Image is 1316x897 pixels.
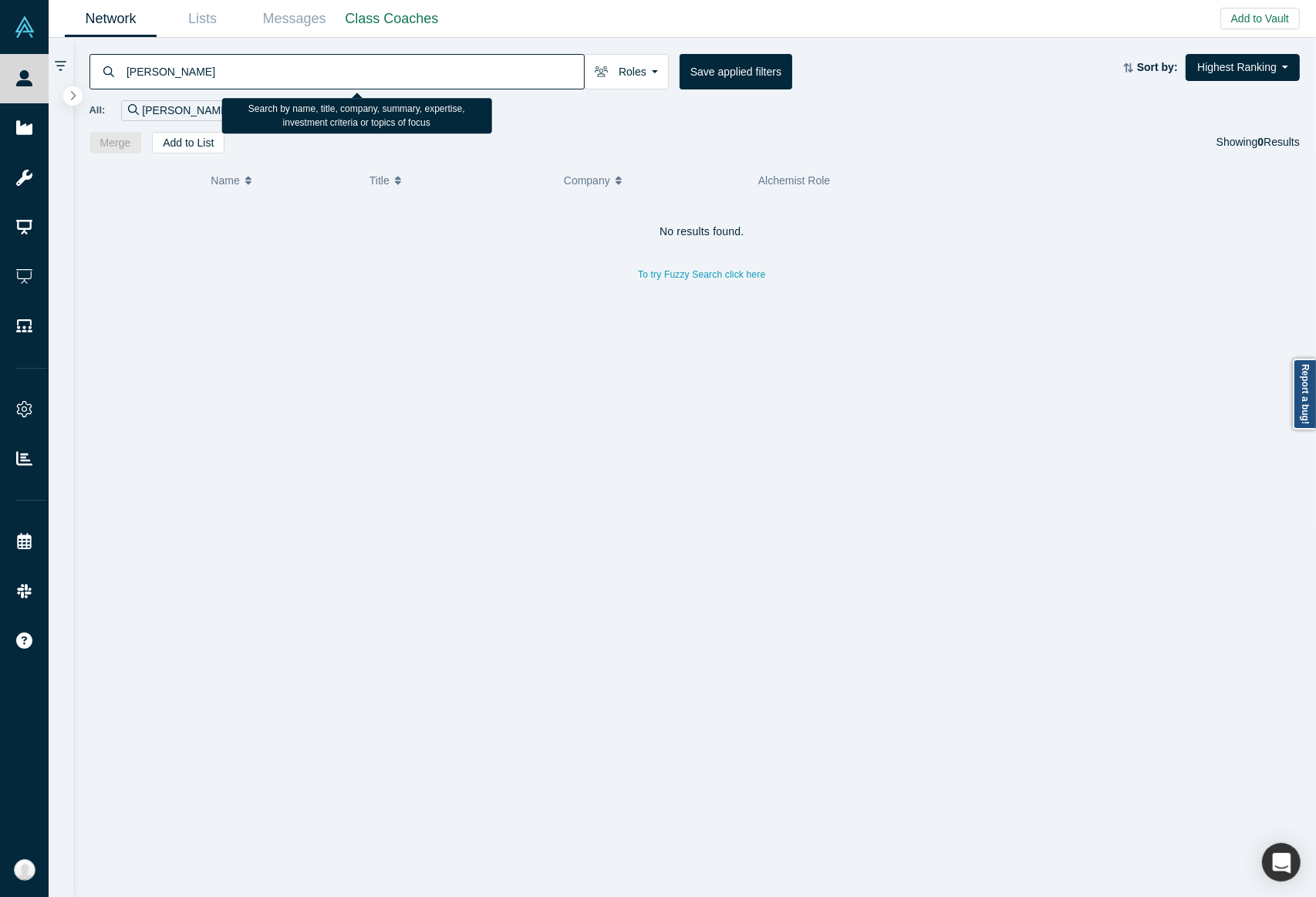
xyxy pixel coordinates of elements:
img: Alchemist Vault Logo [14,16,35,38]
button: Merge [89,132,142,153]
h4: No results found. [89,225,1315,238]
button: Save applied filters [680,54,792,89]
div: [PERSON_NAME] [121,100,249,121]
button: Highest Ranking [1186,54,1300,81]
span: Name [211,164,239,197]
span: Alchemist Role [758,174,830,187]
input: Search by name, title, company, summary, expertise, investment criteria or topics of focus [125,53,584,89]
button: Add to List [152,132,224,153]
button: Remove Filter [231,102,242,120]
a: Messages [248,1,340,37]
span: Company [564,164,610,197]
span: All: [89,103,106,118]
button: Company [564,164,742,197]
a: Lists [157,1,248,37]
img: Anna Sanchez's Account [14,859,35,881]
button: Name [211,164,353,197]
button: Add to Vault [1220,8,1300,29]
div: Showing [1216,132,1300,153]
button: Roles [584,54,669,89]
a: Network [65,1,157,37]
a: Class Coaches [340,1,444,37]
button: Title [369,164,548,197]
strong: Sort by: [1137,61,1178,73]
span: Title [369,164,390,197]
strong: 0 [1258,136,1264,148]
button: To try Fuzzy Search click here [627,265,776,285]
a: Report a bug! [1293,359,1316,430]
span: Results [1258,136,1300,148]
